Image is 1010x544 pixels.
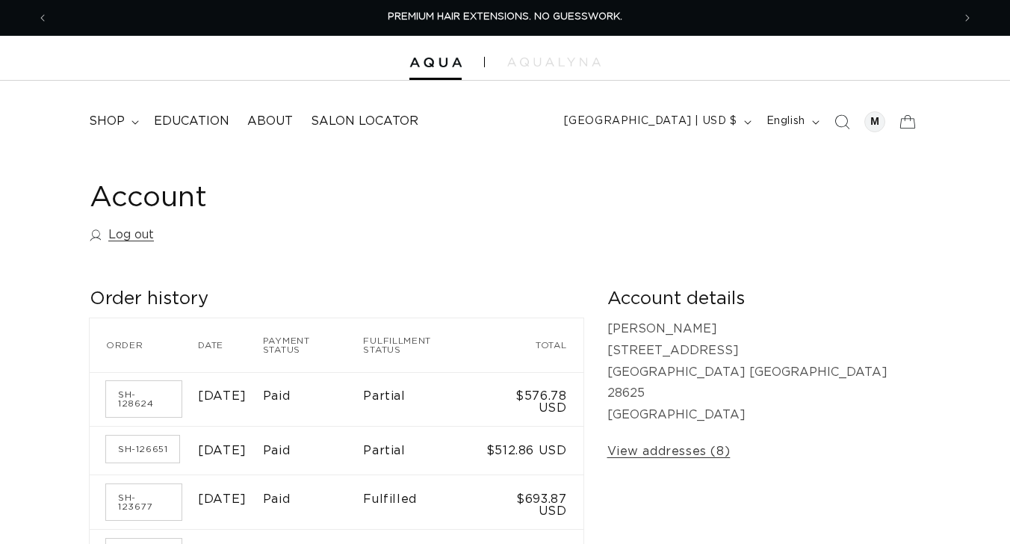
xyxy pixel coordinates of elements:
[757,108,825,136] button: English
[198,445,247,457] time: [DATE]
[485,372,583,427] td: $576.78 USD
[485,426,583,475] td: $512.86 USD
[106,436,179,463] a: Order number SH-126651
[247,114,293,129] span: About
[507,58,601,67] img: aqualyna.com
[363,318,484,372] th: Fulfillment status
[766,114,805,129] span: English
[485,475,583,529] td: $693.87 USD
[564,114,737,129] span: [GEOGRAPHIC_DATA] | USD $
[90,180,920,217] h1: Account
[363,372,484,427] td: Partial
[409,58,462,68] img: Aqua Hair Extensions
[607,288,921,311] h2: Account details
[106,484,182,520] a: Order number SH-123677
[90,288,583,311] h2: Order history
[154,114,229,129] span: Education
[198,493,247,505] time: [DATE]
[198,390,247,402] time: [DATE]
[89,114,125,129] span: shop
[485,318,583,372] th: Total
[90,318,198,372] th: Order
[302,105,427,138] a: Salon Locator
[825,105,858,138] summary: Search
[26,4,59,32] button: Previous announcement
[363,426,484,475] td: Partial
[607,441,731,463] a: View addresses (8)
[198,318,263,372] th: Date
[90,224,154,246] a: Log out
[145,105,238,138] a: Education
[555,108,757,136] button: [GEOGRAPHIC_DATA] | USD $
[263,426,364,475] td: Paid
[388,12,622,22] span: PREMIUM HAIR EXTENSIONS. NO GUESSWORK.
[263,318,364,372] th: Payment status
[263,372,364,427] td: Paid
[951,4,984,32] button: Next announcement
[106,381,182,417] a: Order number SH-128624
[263,475,364,529] td: Paid
[238,105,302,138] a: About
[607,318,921,426] p: [PERSON_NAME] [STREET_ADDRESS] [GEOGRAPHIC_DATA] [GEOGRAPHIC_DATA] 28625 [GEOGRAPHIC_DATA]
[363,475,484,529] td: Fulfilled
[311,114,418,129] span: Salon Locator
[80,105,145,138] summary: shop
